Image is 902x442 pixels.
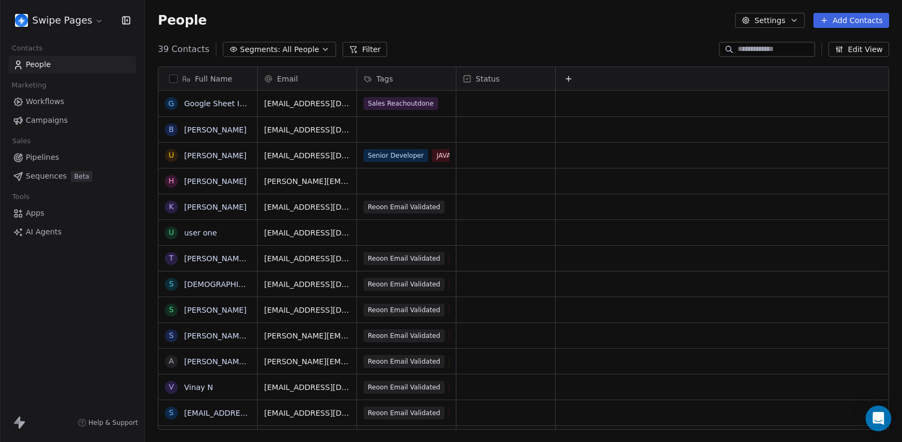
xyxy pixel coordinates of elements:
a: [DEMOGRAPHIC_DATA] [184,280,270,289]
span: Help & Support [89,418,138,427]
div: V [169,381,174,393]
div: B [169,124,174,135]
a: user one [184,229,217,237]
span: Campaigns [26,115,68,126]
div: s [169,407,174,418]
span: Sales Reachoutdone [363,97,438,110]
span: AI Agents [26,226,62,238]
a: [PERSON_NAME] [184,126,246,134]
button: Add Contacts [813,13,889,28]
div: Full Name [158,67,257,90]
div: G [169,98,174,109]
span: People [158,12,207,28]
span: Sequence Testing [449,304,514,316]
div: S [169,330,174,341]
span: JAVASCRIPT [432,149,478,162]
a: SequencesBeta [9,167,136,185]
span: Segments: [240,44,280,55]
span: Reoon Email Validated [363,355,445,368]
a: People [9,56,136,73]
span: Tags [376,73,393,84]
span: Sequence Testing [449,329,514,342]
span: [EMAIL_ADDRESS][DOMAIN_NAME] [264,253,350,264]
div: T [169,253,174,264]
div: Tags [357,67,456,90]
span: [EMAIL_ADDRESS][DOMAIN_NAME] [264,202,350,212]
a: [PERSON_NAME] [184,151,246,160]
span: Reoon Email Validated [363,381,445,394]
img: user_01J93QE9VH11XXZQZDP4TWZEES.jpg [15,14,28,27]
div: grid [158,91,258,430]
a: AI Agents [9,223,136,241]
span: Beta [71,171,92,182]
a: Pipelines [9,149,136,166]
span: Sequence Testing [449,407,514,419]
div: Open Intercom Messenger [865,406,891,431]
span: Sales [8,133,35,149]
span: Sequences [26,171,67,182]
span: [EMAIL_ADDRESS][DOMAIN_NAME] [264,227,350,238]
span: Reoon Email Validated [363,304,445,316]
span: [PERSON_NAME][EMAIL_ADDRESS][DOMAIN_NAME] [264,356,350,367]
div: u [169,227,174,238]
span: [EMAIL_ADDRESS][DOMAIN_NAME] [264,305,350,315]
button: Filter [343,42,387,57]
button: Swipe Pages [13,11,106,30]
button: Settings [735,13,804,28]
span: Reoon Email Validated [363,329,445,342]
a: Vinay N [184,383,213,392]
a: [PERSON_NAME] [184,306,246,314]
span: Reoon Email Validated [363,278,445,291]
div: Email [258,67,357,90]
a: Apps [9,204,136,222]
span: [EMAIL_ADDRESS][DOMAIN_NAME] [264,150,350,161]
a: Campaigns [9,112,136,129]
span: Pipelines [26,152,59,163]
span: Apps [26,208,45,219]
div: K [169,201,173,212]
span: Senior Developer [363,149,428,162]
div: a [169,356,174,367]
div: S [169,278,174,290]
div: H [169,175,174,187]
span: Contacts [7,40,47,56]
span: [EMAIL_ADDRESS][DOMAIN_NAME] [264,98,350,109]
div: U [169,150,174,161]
span: 39 Contacts [158,43,209,56]
div: S [169,304,174,315]
span: Reoon Email Validated [363,407,445,419]
a: [PERSON_NAME] from Swipe Pages [184,331,316,340]
a: Help & Support [78,418,138,427]
span: [PERSON_NAME][EMAIL_ADDRESS][DOMAIN_NAME] [264,330,350,341]
span: [EMAIL_ADDRESS][DOMAIN_NAME] [264,408,350,418]
span: Status [476,73,500,84]
div: Status [456,67,555,90]
span: People [26,59,51,70]
span: Reoon Email Validated [363,252,445,265]
div: grid [258,91,890,430]
span: Sequence Testing [449,381,514,394]
a: [EMAIL_ADDRESS][DOMAIN_NAME] [184,409,316,417]
span: Sequence Testing [449,252,514,265]
span: Full Name [195,73,232,84]
span: sid'semailtestflow [449,355,515,368]
span: Email [277,73,298,84]
a: Workflows [9,93,136,110]
span: Marketing [7,77,51,93]
span: [PERSON_NAME][EMAIL_ADDRESS][DOMAIN_NAME] [264,176,350,187]
span: All People [282,44,319,55]
button: Edit View [828,42,889,57]
span: Sequence Testing [449,278,514,291]
a: [PERSON_NAME][EMAIL_ADDRESS][DOMAIN_NAME] [184,357,378,366]
span: Tools [8,189,34,205]
a: [PERSON_NAME] [184,203,246,211]
span: Reoon Email Validated [363,201,445,213]
a: Google Sheet Integration Review [184,99,308,108]
span: Workflows [26,96,64,107]
span: [EMAIL_ADDRESS][DOMAIN_NAME] [264,382,350,393]
span: Swipe Pages [32,13,92,27]
span: [EMAIL_ADDRESS][DOMAIN_NAME] [264,279,350,290]
a: [PERSON_NAME] [184,177,246,186]
span: [EMAIL_ADDRESS][DOMAIN_NAME] [264,124,350,135]
a: [PERSON_NAME] S [184,254,254,263]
